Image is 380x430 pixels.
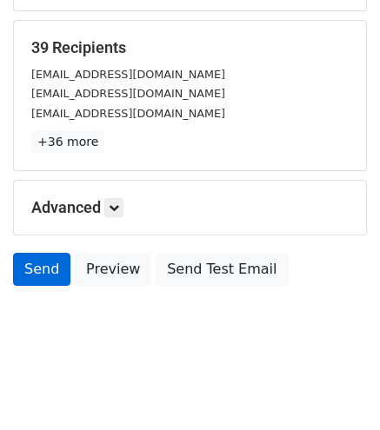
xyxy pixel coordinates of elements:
iframe: Chat Widget [293,347,380,430]
a: +36 more [31,131,104,153]
small: [EMAIL_ADDRESS][DOMAIN_NAME] [31,107,225,120]
small: [EMAIL_ADDRESS][DOMAIN_NAME] [31,68,225,81]
h5: 39 Recipients [31,38,349,57]
a: Send [13,253,70,286]
small: [EMAIL_ADDRESS][DOMAIN_NAME] [31,87,225,100]
a: Send Test Email [156,253,288,286]
h5: Advanced [31,198,349,217]
a: Preview [75,253,151,286]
